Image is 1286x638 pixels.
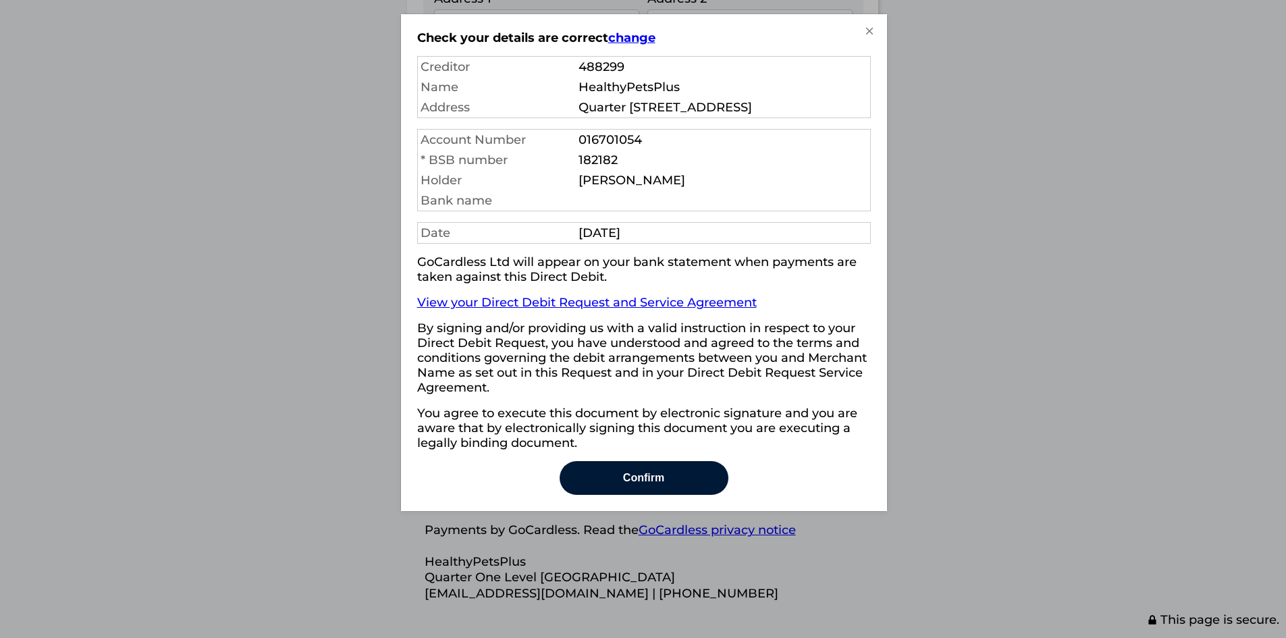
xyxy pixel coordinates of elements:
td: Quarter [STREET_ADDRESS] [576,97,870,118]
td: Account Number [417,130,576,151]
button: Confirm [560,461,728,495]
td: Holder [417,170,576,190]
td: Creditor [417,57,576,78]
td: Date [417,223,576,244]
td: Bank name [417,190,576,211]
td: Address [417,97,576,118]
p: You agree to execute this document by electronic signature and you are aware that by electronical... [417,406,871,450]
a: View your Direct Debit Request and Service Agreement [417,295,757,310]
td: 182182 [576,150,870,170]
p: GoCardless Ltd will appear on your bank statement when payments are taken against this Direct Debit. [417,255,871,284]
td: [DATE] [576,223,870,244]
td: HealthyPetsPlus [576,77,870,97]
td: * BSB number [417,150,576,170]
p: By signing and/or providing us with a valid instruction in respect to your Direct Debit Request, ... [417,321,871,395]
td: 488299 [576,57,870,78]
td: 016701054 [576,130,870,151]
td: Name [417,77,576,97]
td: [PERSON_NAME] [576,170,870,190]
